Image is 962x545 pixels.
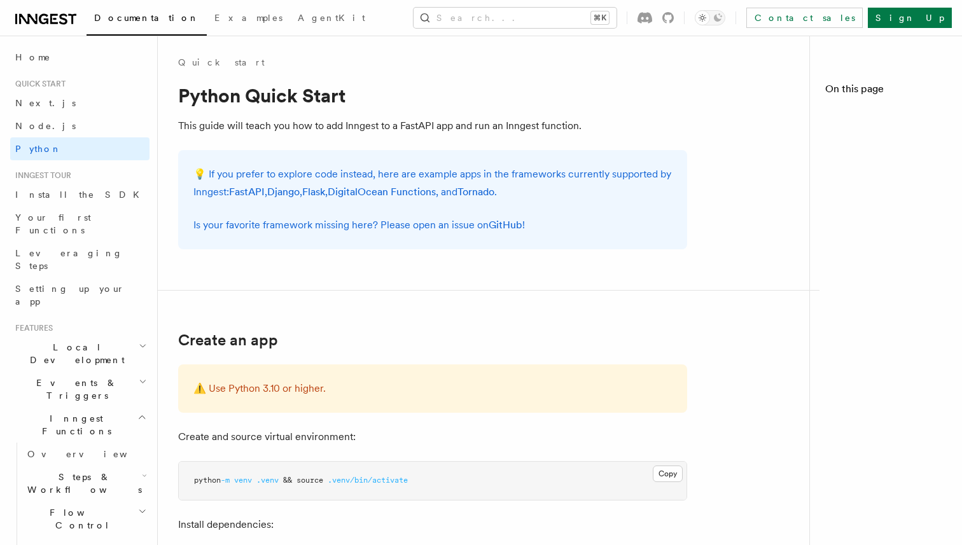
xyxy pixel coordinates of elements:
p: 💡 If you prefer to explore code instead, here are example apps in the frameworks currently suppor... [193,165,672,201]
a: Next.js [10,92,150,114]
p: Is your favorite framework missing here? Please open an issue on ! [193,216,672,234]
p: ⚠️ Use Python 3.10 or higher. [193,380,672,397]
span: Documentation [94,13,199,23]
a: Overview [22,443,150,466]
span: venv [234,476,252,485]
span: Quick start [10,79,66,89]
a: Sign Up [868,8,952,28]
a: Setting up your app [10,277,150,313]
span: .venv/bin/activate [328,476,408,485]
a: Node.js [10,114,150,137]
a: Tornado [457,186,494,198]
a: Flask [302,186,325,198]
span: Setting up your app [15,284,125,307]
span: AgentKit [298,13,365,23]
a: AgentKit [290,4,373,34]
a: Your first Functions [10,206,150,242]
kbd: ⌘K [591,11,609,24]
button: Toggle dark mode [695,10,725,25]
span: Home [15,51,51,64]
span: Next.js [15,98,76,108]
span: .venv [256,476,279,485]
span: source [296,476,323,485]
a: Quick start [178,56,265,69]
span: Examples [214,13,282,23]
p: This guide will teach you how to add Inngest to a FastAPI app and run an Inngest function. [178,117,687,135]
span: Install the SDK [15,190,147,200]
span: Leveraging Steps [15,248,123,271]
span: python [194,476,221,485]
a: Documentation [87,4,207,36]
a: Contact sales [746,8,863,28]
button: Steps & Workflows [22,466,150,501]
span: Local Development [10,341,139,366]
a: FastAPI [229,186,265,198]
span: Your first Functions [15,212,91,235]
span: Events & Triggers [10,376,139,402]
span: && [283,476,292,485]
span: Inngest Functions [10,412,137,438]
a: Examples [207,4,290,34]
button: Search...⌘K [414,8,617,28]
span: -m [221,476,230,485]
a: Install the SDK [10,183,150,206]
a: DigitalOcean Functions [328,186,436,198]
h4: On this page [825,81,947,102]
span: Inngest tour [10,170,71,181]
button: Copy [653,466,683,482]
p: Create and source virtual environment: [178,428,687,446]
button: Local Development [10,336,150,371]
button: Flow Control [22,501,150,537]
a: Create an app [178,331,278,349]
button: Inngest Functions [10,407,150,443]
p: Install dependencies: [178,516,687,534]
span: Features [10,323,53,333]
a: Python [10,137,150,160]
a: Leveraging Steps [10,242,150,277]
span: Python [15,144,62,154]
span: Overview [27,449,158,459]
button: Events & Triggers [10,371,150,407]
h1: Python Quick Start [178,84,687,107]
a: Home [10,46,150,69]
span: Steps & Workflows [22,471,142,496]
a: Django [267,186,300,198]
span: Node.js [15,121,76,131]
a: GitHub [489,219,522,231]
span: Flow Control [22,506,138,532]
